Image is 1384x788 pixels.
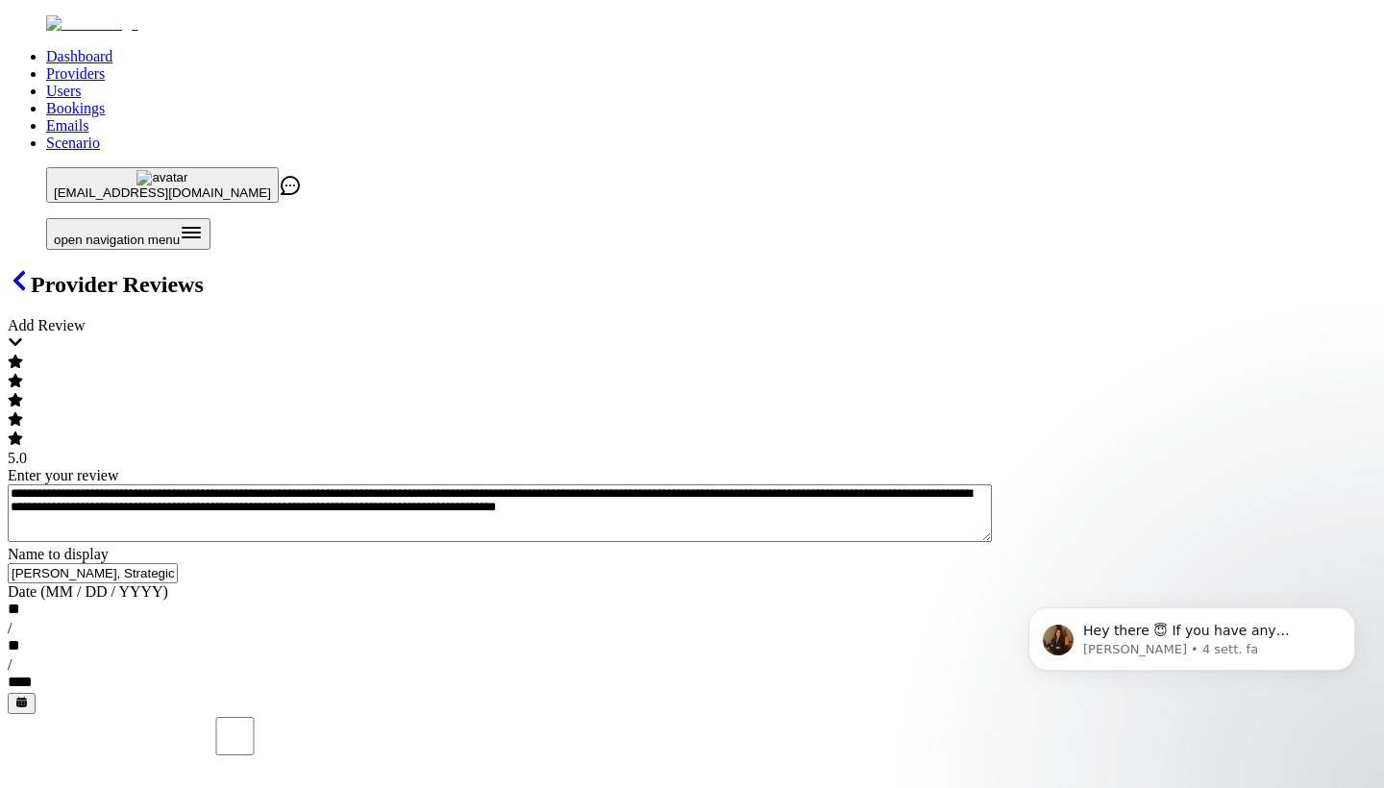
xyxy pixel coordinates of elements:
button: Calendar [8,693,36,714]
a: Bookings [46,100,105,116]
a: Emails [46,117,88,134]
input: Name to display [8,563,178,583]
div: month, [8,601,25,620]
a: Scenario [46,135,100,151]
div: day, [8,637,24,656]
textarea: Enter your review [8,484,992,542]
img: Fluum Logo [46,15,138,33]
a: Providers [46,65,105,82]
span: [EMAIL_ADDRESS][DOMAIN_NAME] [54,185,271,200]
a: Users [46,83,81,99]
span: Date (MM / DD / YYYY) [8,583,168,600]
div: / [8,656,1376,674]
label: Name to display [8,546,109,562]
button: avatar[EMAIL_ADDRESS][DOMAIN_NAME] [46,167,279,203]
a: Dashboard [46,48,112,64]
label: Enter your review [8,467,119,483]
div: / [8,620,1376,637]
img: avatar [136,170,187,185]
span: Add Review [8,317,85,333]
div: year, [8,674,44,693]
input: This review is imported as part of Provider's Subscription [12,717,458,755]
span: 5.0 [8,450,27,466]
span: open navigation menu [54,233,180,247]
button: Open menu [46,218,210,250]
h2: Provider Reviews [8,269,1376,298]
iframe: Intercom notifications messaggio [1000,567,1384,778]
